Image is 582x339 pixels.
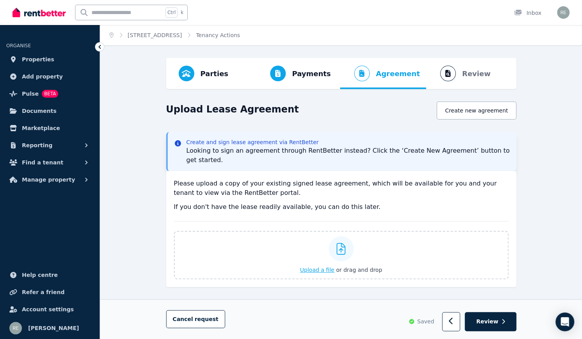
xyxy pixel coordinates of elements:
span: Tenancy Actions [196,31,240,39]
a: Help centre [6,267,93,283]
span: Upload a file [300,267,334,273]
a: Marketplace [6,120,93,136]
span: Add property [22,72,63,81]
button: Parties [172,58,235,89]
a: Properties [6,52,93,67]
button: Agreement [340,58,426,89]
span: Help centre [22,270,58,280]
div: Looking to sign an agreement through RentBetter instead? Click the ‘Create New Agreement’ button ... [186,138,510,165]
button: Create new agreement [437,102,516,120]
span: Review [476,318,498,326]
a: [STREET_ADDRESS] [128,32,182,38]
button: Payments [256,58,337,89]
span: k [181,9,183,16]
a: Add property [6,69,93,84]
span: Payments [292,68,331,79]
p: Please upload a copy of your existing signed lease agreement, which will be available for you and... [174,179,509,198]
h1: Upload Lease Agreement [166,103,299,116]
nav: Breadcrumb [100,25,249,45]
span: Saved [417,318,434,326]
button: Reporting [6,137,93,153]
button: Review [465,312,516,332]
span: Marketplace [22,123,60,133]
a: Documents [6,103,93,119]
img: RentBetter [13,7,66,18]
a: PulseBETA [6,86,93,102]
span: Find a tenant [22,158,63,167]
span: Documents [22,106,57,116]
span: Account settings [22,305,74,314]
span: Agreement [376,68,420,79]
button: Upload a file or drag and drop [300,266,382,274]
span: or drag and drop [336,267,382,273]
img: Ryan Eden [9,322,22,334]
div: Open Intercom Messenger [555,312,574,331]
span: Manage property [22,175,75,184]
button: Find a tenant [6,155,93,170]
p: If you don't have the lease readily available, you can do this later. [174,202,509,212]
a: Refer a friend [6,284,93,300]
span: BETA [42,90,58,98]
span: [PERSON_NAME] [28,323,79,333]
nav: Progress [166,58,516,89]
span: Properties [22,55,54,64]
span: Ctrl [165,7,177,18]
img: Ryan Eden [557,6,569,19]
span: Refer a friend [22,287,64,297]
button: Cancelrequest [166,310,225,328]
div: Inbox [514,9,541,17]
button: Manage property [6,172,93,187]
span: ORGANISE [6,43,31,48]
span: Pulse [22,89,39,98]
a: Account settings [6,302,93,317]
span: Reporting [22,141,52,150]
h3: Create and sign lease agreement via RentBetter [186,138,510,146]
span: request [195,316,218,323]
span: Cancel [173,316,218,323]
span: Parties [201,68,228,79]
